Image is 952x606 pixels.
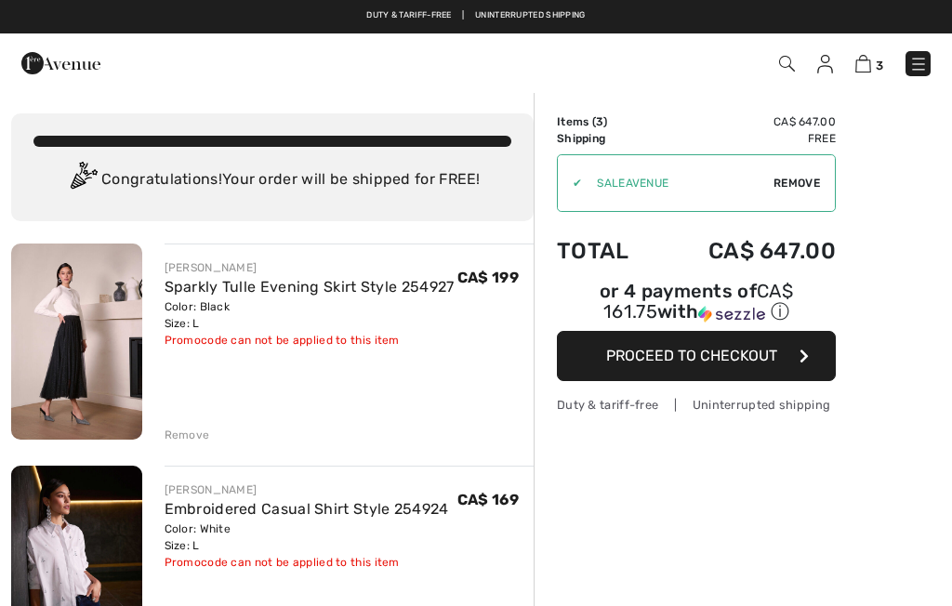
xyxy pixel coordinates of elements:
div: [PERSON_NAME] [165,481,449,498]
span: CA$ 169 [457,491,519,508]
td: CA$ 647.00 [657,219,836,283]
td: Free [657,130,836,147]
img: Congratulation2.svg [64,162,101,199]
td: Total [557,219,657,283]
div: Remove [165,427,210,443]
div: [PERSON_NAME] [165,259,455,276]
div: Color: Black Size: L [165,298,455,332]
span: Proceed to Checkout [606,347,777,364]
span: 3 [596,115,603,128]
div: Color: White Size: L [165,520,449,554]
input: Promo code [582,155,773,211]
div: or 4 payments of with [557,283,836,324]
a: 1ère Avenue [21,53,100,71]
td: Shipping [557,130,657,147]
a: Sparkly Tulle Evening Skirt Style 254927 [165,278,455,296]
img: Search [779,56,795,72]
td: Items ( ) [557,113,657,130]
div: Promocode can not be applied to this item [165,554,449,571]
span: Remove [773,175,820,191]
span: CA$ 199 [457,269,519,286]
button: Proceed to Checkout [557,331,836,381]
div: or 4 payments ofCA$ 161.75withSezzle Click to learn more about Sezzle [557,283,836,331]
div: Duty & tariff-free | Uninterrupted shipping [557,396,836,414]
img: Shopping Bag [855,55,871,72]
img: Menu [909,55,928,73]
img: Sparkly Tulle Evening Skirt Style 254927 [11,244,142,440]
a: 3 [855,52,883,74]
img: My Info [817,55,833,73]
a: Embroidered Casual Shirt Style 254924 [165,500,449,518]
div: Congratulations! Your order will be shipped for FREE! [33,162,511,199]
img: Sezzle [698,306,765,323]
span: CA$ 161.75 [603,280,793,323]
div: ✔ [558,175,582,191]
div: Promocode can not be applied to this item [165,332,455,349]
img: 1ère Avenue [21,45,100,82]
span: 3 [876,59,883,72]
td: CA$ 647.00 [657,113,836,130]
